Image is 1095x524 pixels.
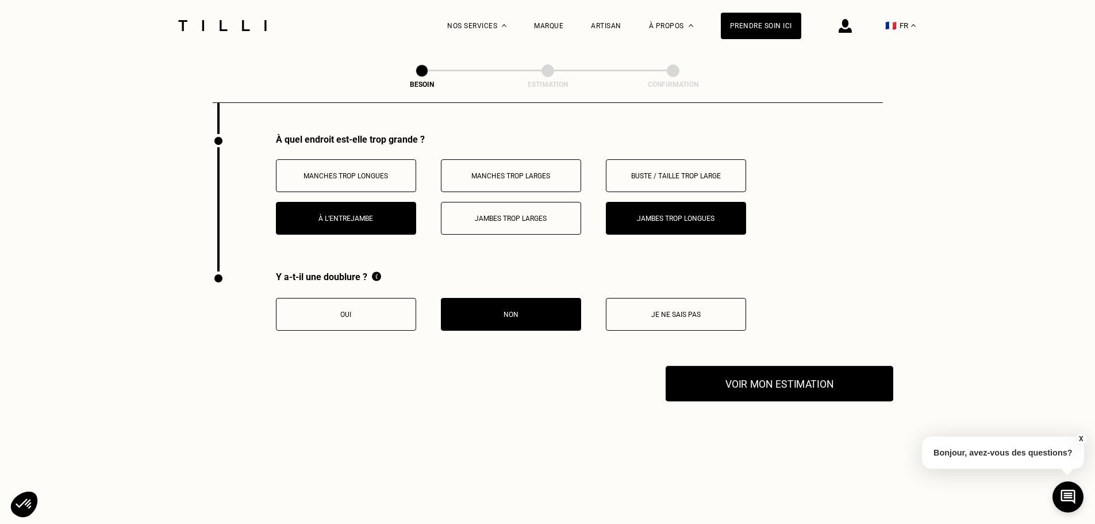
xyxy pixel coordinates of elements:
[441,298,581,331] button: Non
[606,298,746,331] button: Je ne sais pas
[666,366,893,401] button: Voir mon estimation
[612,215,740,223] p: Jambes trop longues
[372,271,381,281] img: Information
[441,159,581,192] button: Manches trop larges
[282,215,410,223] p: À l’entrejambe
[447,215,575,223] p: Jambes trop larges
[174,20,271,31] img: Logo du service de couturière Tilli
[616,81,731,89] div: Confirmation
[276,271,746,284] div: Y a-t-il une doublure ?
[534,22,563,30] a: Marque
[606,202,746,235] button: Jambes trop longues
[689,24,693,27] img: Menu déroulant à propos
[1075,433,1086,445] button: X
[282,311,410,319] p: Oui
[447,311,575,319] p: Non
[447,172,575,180] p: Manches trop larges
[885,20,897,31] span: 🇫🇷
[502,24,506,27] img: Menu déroulant
[490,81,605,89] div: Estimation
[839,19,852,33] img: icône connexion
[276,298,416,331] button: Oui
[276,134,883,145] div: À quel endroit est-elle trop grande ?
[364,81,479,89] div: Besoin
[911,24,916,27] img: menu déroulant
[276,202,416,235] button: À l’entrejambe
[441,202,581,235] button: Jambes trop larges
[612,172,740,180] p: Buste / Taille trop large
[922,437,1084,469] p: Bonjour, avez-vous des questions?
[276,159,416,192] button: Manches trop longues
[612,311,740,319] p: Je ne sais pas
[721,13,801,39] a: Prendre soin ici
[591,22,621,30] a: Artisan
[606,159,746,192] button: Buste / Taille trop large
[282,172,410,180] p: Manches trop longues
